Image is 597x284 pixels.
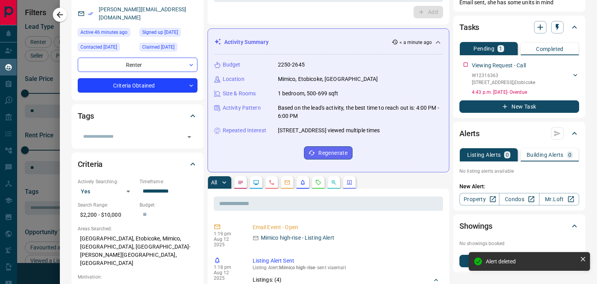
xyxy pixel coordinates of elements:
[78,232,197,270] p: [GEOGRAPHIC_DATA], Etobicoke, Mimico, [GEOGRAPHIC_DATA], [GEOGRAPHIC_DATA]-[PERSON_NAME][GEOGRAPH...
[140,28,197,39] div: Sun Aug 03 2025
[269,179,275,186] svg: Calls
[472,89,579,96] p: 4:43 p.m. [DATE] - Overdue
[142,43,175,51] span: Claimed [DATE]
[78,185,136,198] div: Yes
[400,39,432,46] p: < a minute ago
[214,237,241,247] p: Aug 12 2025
[472,61,526,70] p: Viewing Request - Call
[459,182,579,191] p: New Alert:
[459,220,492,232] h2: Showings
[304,146,353,160] button: Regenerate
[211,180,217,185] p: All
[472,70,579,88] div: W12316363[STREET_ADDRESS],Etobicoke
[78,107,197,125] div: Tags
[78,78,197,93] div: Criteria Obtained
[78,202,136,209] p: Search Range:
[214,35,443,49] div: Activity Summary< a minute ago
[214,270,241,281] p: Aug 12 2025
[473,46,494,51] p: Pending
[142,28,178,36] span: Signed up [DATE]
[78,58,197,72] div: Renter
[184,131,195,142] button: Open
[223,61,241,69] p: Budget
[223,126,266,135] p: Repeated Interest
[459,18,579,37] div: Tasks
[78,155,197,174] div: Criteria
[315,179,321,186] svg: Requests
[459,127,480,140] h2: Alerts
[568,152,571,158] p: 0
[278,61,305,69] p: 2250-2645
[459,21,479,33] h2: Tasks
[279,265,315,270] span: Mimico high-rise
[539,193,579,205] a: Mr.Loft
[88,11,93,16] svg: Email Verified
[300,179,306,186] svg: Listing Alerts
[223,104,261,112] p: Activity Pattern
[527,152,564,158] p: Building Alerts
[99,6,187,21] a: [PERSON_NAME][EMAIL_ADDRESS][DOMAIN_NAME]
[237,179,244,186] svg: Notes
[78,158,103,170] h2: Criteria
[78,225,197,232] p: Areas Searched:
[467,152,501,158] p: Listing Alerts
[459,255,579,267] button: New Showing
[253,276,282,284] p: Listings: ( 4 )
[331,179,337,186] svg: Opportunities
[459,240,579,247] p: No showings booked
[78,273,197,280] p: Motivation:
[224,38,269,46] p: Activity Summary
[253,265,440,270] p: Listing Alert : - sent via email
[459,124,579,143] div: Alerts
[78,178,136,185] p: Actively Searching:
[499,46,502,51] p: 1
[459,217,579,235] div: Showings
[261,234,334,242] p: Mimico high-rise - Listing Alert
[486,258,577,265] div: Alert deleted
[459,100,579,113] button: New Task
[80,43,117,51] span: Contacted [DATE]
[78,110,94,122] h2: Tags
[78,28,136,39] div: Tue Aug 12 2025
[78,43,136,54] div: Sun Aug 03 2025
[140,202,197,209] p: Budget:
[536,46,564,52] p: Completed
[253,257,440,265] p: Listing Alert Sent
[223,89,256,98] p: Size & Rooms
[472,79,535,86] p: [STREET_ADDRESS] , Etobicoke
[140,43,197,54] div: Sun Aug 03 2025
[278,89,339,98] p: 1 bedroom, 500-699 sqft
[499,193,539,205] a: Condos
[80,28,127,36] span: Active 46 minutes ago
[459,193,499,205] a: Property
[140,178,197,185] p: Timeframe:
[78,209,136,221] p: $2,200 - $10,000
[284,179,290,186] svg: Emails
[253,223,440,231] p: Email Event - Open
[472,72,535,79] p: W12316363
[253,179,259,186] svg: Lead Browsing Activity
[278,75,378,83] p: Mimico, Etobicoke, [GEOGRAPHIC_DATA]
[346,179,353,186] svg: Agent Actions
[278,104,443,120] p: Based on the lead's activity, the best time to reach out is: 4:00 PM - 6:00 PM
[278,126,380,135] p: [STREET_ADDRESS] viewed multiple times
[214,265,241,270] p: 1:18 pm
[459,168,579,175] p: No listing alerts available
[223,75,244,83] p: Location
[214,231,241,237] p: 1:19 pm
[506,152,509,158] p: 0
